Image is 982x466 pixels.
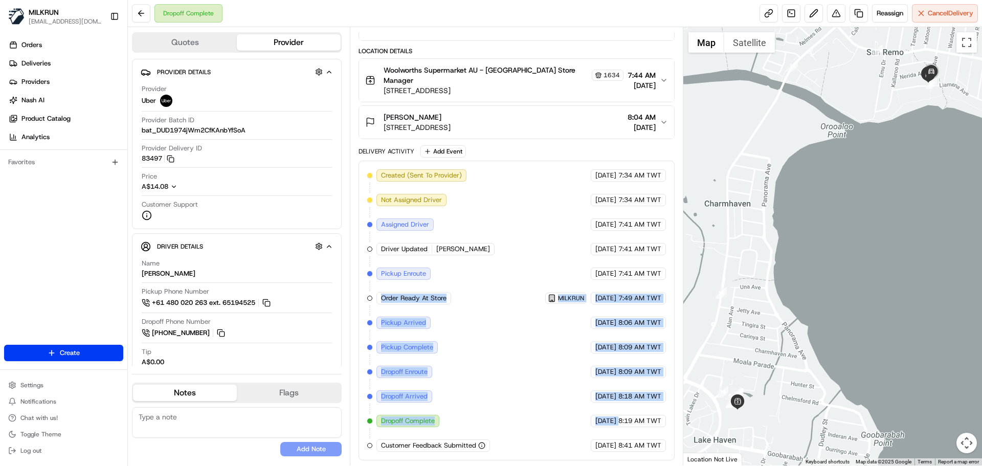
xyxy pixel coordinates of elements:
[595,171,616,180] span: [DATE]
[436,245,490,254] span: [PERSON_NAME]
[731,388,742,399] div: 9
[4,443,123,458] button: Log out
[381,245,428,254] span: Driver Updated
[928,9,973,18] span: Cancel Delivery
[142,327,227,339] a: [PHONE_NUMBER]
[686,452,720,465] a: Open this area in Google Maps (opens a new window)
[20,447,41,455] span: Log out
[595,392,616,401] span: [DATE]
[595,220,616,229] span: [DATE]
[359,47,674,55] div: Location Details
[730,388,742,399] div: 10
[157,242,203,251] span: Driver Details
[618,416,661,426] span: 8:19 AM TWT
[628,122,656,132] span: [DATE]
[686,452,720,465] img: Google
[60,348,80,358] span: Create
[21,40,42,50] span: Orders
[359,106,674,139] button: [PERSON_NAME][STREET_ADDRESS]8:04 AM[DATE]
[926,78,937,89] div: 17
[21,114,71,123] span: Product Catalog
[20,414,58,422] span: Chat with us!
[688,32,724,53] button: Show street map
[716,287,727,299] div: 14
[628,112,656,122] span: 8:04 AM
[381,343,433,352] span: Pickup Complete
[142,259,160,268] span: Name
[384,85,623,96] span: [STREET_ADDRESS]
[558,294,584,302] span: MILKRUN
[618,269,661,278] span: 7:41 AM TWT
[237,385,341,401] button: Flags
[381,318,426,327] span: Pickup Arrived
[384,122,451,132] span: [STREET_ADDRESS]
[152,328,210,338] span: [PHONE_NUMBER]
[618,441,661,450] span: 8:41 AM TWT
[618,367,661,376] span: 8:09 AM TWT
[856,459,911,464] span: Map data ©2025 Google
[21,77,50,86] span: Providers
[628,70,656,80] span: 7:44 AM
[918,459,932,464] a: Terms
[872,4,908,23] button: Reassign
[384,65,589,85] span: Woolworths Supermarket AU - [GEOGRAPHIC_DATA] Store Manager
[381,441,476,450] span: Customer Feedback Submitted
[4,74,127,90] a: Providers
[724,32,775,53] button: Show satellite imagery
[595,318,616,327] span: [DATE]
[618,294,661,303] span: 7:49 AM TWT
[604,71,620,79] span: 1634
[157,68,211,76] span: Provider Details
[142,358,164,367] div: A$0.00
[142,269,195,278] div: [PERSON_NAME]
[142,347,151,357] span: Tip
[381,269,426,278] span: Pickup Enroute
[21,96,44,105] span: Nash AI
[8,8,25,25] img: MILKRUN
[160,95,172,107] img: uber-new-logo.jpeg
[381,171,462,180] span: Created (Sent To Provider)
[725,389,736,400] div: 4
[4,427,123,441] button: Toggle Theme
[717,386,728,397] div: 13
[142,297,272,308] a: +61 480 020 263 ext. 65194525
[141,238,333,255] button: Driver Details
[4,378,123,392] button: Settings
[595,195,616,205] span: [DATE]
[618,245,661,254] span: 7:41 AM TWT
[237,34,341,51] button: Provider
[595,269,616,278] span: [DATE]
[4,55,127,72] a: Deliveries
[595,294,616,303] span: [DATE]
[618,392,661,401] span: 8:18 AM TWT
[618,318,661,327] span: 8:06 AM TWT
[21,132,50,142] span: Analytics
[4,4,106,29] button: MILKRUNMILKRUN[EMAIL_ADDRESS][DOMAIN_NAME]
[381,195,442,205] span: Not Assigned Driver
[142,96,156,105] span: Uber
[381,416,435,426] span: Dropoff Complete
[956,32,977,53] button: Toggle fullscreen view
[142,200,198,209] span: Customer Support
[142,154,174,163] button: 83497
[4,394,123,409] button: Notifications
[938,459,979,464] a: Report a map error
[29,17,102,26] button: [EMAIL_ADDRESS][DOMAIN_NAME]
[29,7,59,17] button: MILKRUN
[787,60,798,72] div: 15
[141,63,333,80] button: Provider Details
[21,59,51,68] span: Deliveries
[877,9,903,18] span: Reassign
[4,345,123,361] button: Create
[381,294,447,303] span: Order Ready At Store
[142,182,168,191] span: A$14.08
[618,220,661,229] span: 7:41 AM TWT
[595,416,616,426] span: [DATE]
[4,411,123,425] button: Chat with us!
[595,343,616,352] span: [DATE]
[142,144,202,153] span: Provider Delivery ID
